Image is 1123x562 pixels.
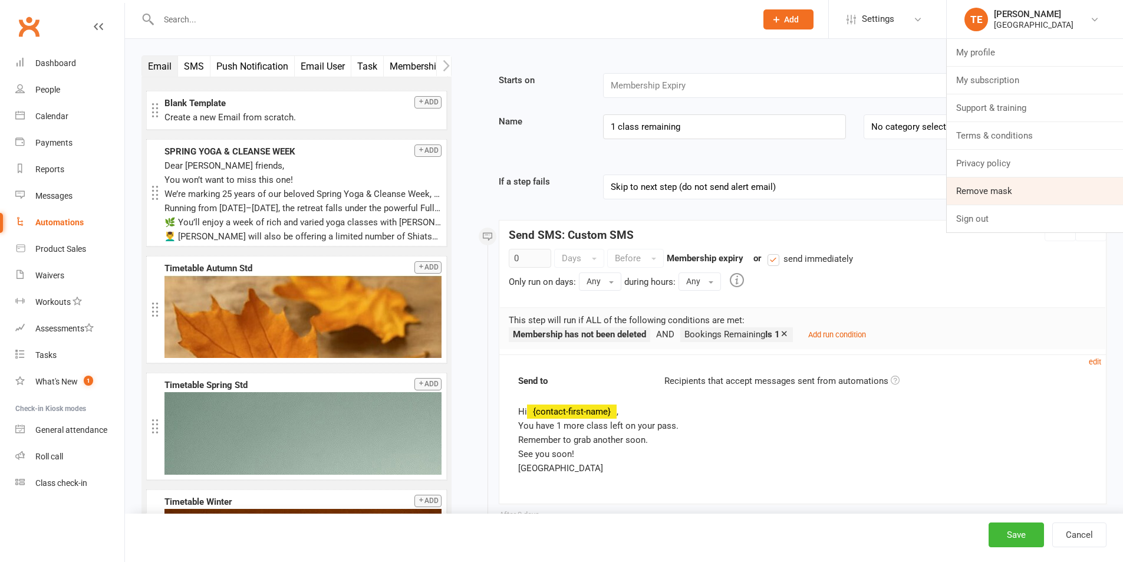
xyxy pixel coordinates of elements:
[35,452,63,461] div: Roll call
[178,56,210,77] button: SMS
[142,56,178,77] button: Email
[15,369,124,395] a: What's New1
[295,56,351,77] button: Email User
[164,378,442,392] div: Timetable Spring Std
[624,275,676,289] div: during hours:
[164,110,442,124] div: Create a new Email from scratch.
[84,376,93,386] span: 1
[35,85,60,94] div: People
[414,378,442,390] button: Add
[414,96,442,109] button: Add
[164,144,442,159] div: SPRING YOGA & CLEANSE WEEK
[1052,522,1106,547] button: Cancel
[15,236,124,262] a: Product Sales
[35,111,68,121] div: Calendar
[15,183,124,209] a: Messages
[947,205,1123,232] a: Sign out
[947,150,1123,177] a: Privacy policy
[35,218,84,227] div: Automations
[35,425,107,435] div: General attendance
[490,114,594,129] label: Name
[35,244,86,254] div: Product Sales
[964,8,988,31] div: TE
[414,144,442,157] button: Add
[414,261,442,274] button: Add
[164,229,442,244] p: 💆‍♂️ [PERSON_NAME] will also be offering a limited number of Shiatsu treatments [DATE] and [DATE]...
[35,478,87,488] div: Class check-in
[15,443,124,470] a: Roll call
[155,11,748,28] input: Search...
[499,509,539,521] div: After 0 days
[509,275,576,289] div: Only run on days:
[164,495,442,509] div: Timetable Winter
[994,19,1073,30] div: [GEOGRAPHIC_DATA]
[679,272,721,290] button: Any
[15,103,124,130] a: Calendar
[784,15,799,24] span: Add
[14,12,44,41] a: Clubworx
[35,297,71,307] div: Workouts
[1089,357,1101,366] small: edit
[384,56,448,77] button: Membership
[35,138,73,147] div: Payments
[164,187,442,201] p: We’re marking 25 years of our beloved Spring Yoga & Cleanse Week, and this year is shaping up to ...
[15,315,124,342] a: Assessments
[518,405,1087,475] div: Hi , You have 1 more class left on your pass. Remember to grab another soon. See you soon! [GEOGR...
[513,329,646,340] strong: Membership has not been deleted
[35,58,76,68] div: Dashboard
[35,350,57,360] div: Tasks
[35,191,73,201] div: Messages
[164,215,442,229] p: 🌿 You’ll enjoy a week of rich and varied yoga classes with [PERSON_NAME], [PERSON_NAME], and [PER...
[15,77,124,103] a: People
[15,130,124,156] a: Payments
[509,374,656,388] strong: Send to
[656,374,1095,388] div: Recipients that accept messages sent from automations
[15,156,124,183] a: Reports
[15,470,124,497] a: Class kiosk mode
[15,417,124,443] a: General attendance kiosk mode
[579,272,621,290] button: Any
[15,342,124,369] a: Tasks
[667,253,743,264] strong: Membership expiry
[947,178,1123,205] a: Remove mask
[509,313,1096,327] p: This step will run if ALL of the following conditions are met:
[509,228,634,242] strong: Send SMS: Custom SMS
[763,9,814,29] button: Add
[35,324,94,333] div: Assessments
[947,94,1123,121] a: Support & training
[210,56,295,77] button: Push Notification
[35,377,78,386] div: What's New
[947,122,1123,149] a: Terms & conditions
[989,522,1044,547] button: Save
[765,329,780,340] strong: Is 1
[680,327,793,342] li: Bookings Remaining
[164,173,442,187] p: You won’t want to miss this one!
[164,201,442,215] p: Running from [DATE]–[DATE], the retreat falls under the powerful Full Moon in [GEOGRAPHIC_DATA] –...
[35,271,64,280] div: Waivers
[414,495,442,507] button: Add
[164,159,442,173] p: Dear [PERSON_NAME] friends,
[994,9,1073,19] div: [PERSON_NAME]
[15,289,124,315] a: Workouts
[947,39,1123,66] a: My profile
[746,251,853,266] div: or
[164,96,442,110] div: Blank Template
[783,252,853,264] span: send immediately
[164,261,442,275] div: Timetable Autumn Std
[947,67,1123,94] a: My subscription
[808,330,866,339] small: Add run condition
[862,6,894,32] span: Settings
[490,175,594,189] label: If a step fails
[15,50,124,77] a: Dashboard
[15,209,124,236] a: Automations
[351,56,384,77] button: Task
[35,165,64,174] div: Reports
[490,73,594,87] label: Starts on
[15,262,124,289] a: Waivers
